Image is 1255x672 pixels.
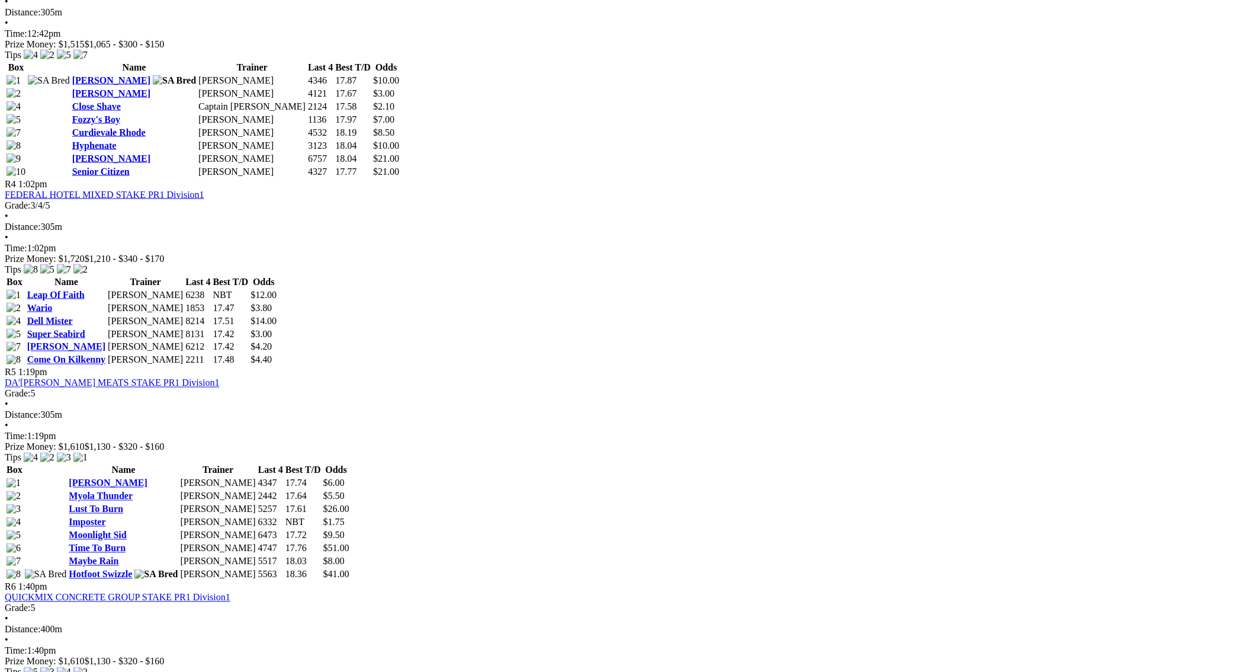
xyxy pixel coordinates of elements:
span: Grade: [5,200,31,210]
th: Best T/D [335,62,371,73]
span: $10.00 [373,75,399,85]
div: 1:02pm [5,243,1250,254]
span: $6.00 [323,478,345,488]
span: Box [7,465,23,475]
a: FEDERAL HOTEL MIXED STAKE PR1 Division1 [5,190,204,200]
td: 17.72 [285,530,322,542]
td: 8214 [185,315,211,327]
span: $41.00 [323,569,349,580]
img: 4 [7,517,21,528]
img: 2 [40,50,54,60]
span: $7.00 [373,114,394,124]
td: 17.87 [335,75,371,87]
td: [PERSON_NAME] [198,114,306,126]
td: [PERSON_NAME] [198,166,306,178]
td: 17.67 [335,88,371,100]
img: 7 [57,264,71,275]
div: Prize Money: $1,610 [5,657,1250,667]
div: 1:40pm [5,646,1250,657]
th: Last 4 [258,465,284,476]
td: 18.03 [285,556,322,568]
span: 1:02pm [18,179,47,189]
span: $1,130 - $320 - $160 [85,657,165,667]
td: 5257 [258,504,284,516]
td: 5517 [258,556,284,568]
td: 17.76 [285,543,322,555]
div: Prize Money: $1,515 [5,39,1250,50]
span: Distance: [5,625,40,635]
td: [PERSON_NAME] [107,341,184,353]
img: 2 [40,453,54,463]
td: [PERSON_NAME] [179,478,256,489]
img: 1 [73,453,88,463]
td: 6473 [258,530,284,542]
img: 5 [40,264,54,275]
span: $9.50 [323,530,345,540]
span: Time: [5,646,27,656]
span: $4.40 [251,355,272,365]
img: 1 [7,290,21,300]
td: [PERSON_NAME] [179,543,256,555]
span: $3.00 [373,88,394,98]
td: NBT [213,289,249,301]
span: $2.10 [373,101,394,111]
td: 17.61 [285,504,322,516]
td: [PERSON_NAME] [198,75,306,87]
a: Imposter [69,517,105,527]
img: 8 [7,569,21,580]
td: 3123 [307,140,333,152]
td: [PERSON_NAME] [179,504,256,516]
img: 2 [73,264,88,275]
span: $3.00 [251,329,272,339]
td: [PERSON_NAME] [107,328,184,340]
td: 17.48 [213,354,249,366]
a: Time To Burn [69,543,126,553]
a: Close Shave [72,101,121,111]
td: 8131 [185,328,211,340]
td: 17.42 [213,328,249,340]
img: 7 [7,342,21,353]
span: • [5,399,8,409]
span: Time: [5,431,27,441]
td: 17.97 [335,114,371,126]
td: 6212 [185,341,211,353]
td: 4346 [307,75,333,87]
img: 7 [7,127,21,138]
img: 2 [7,88,21,99]
div: Prize Money: $1,610 [5,442,1250,453]
td: 4121 [307,88,333,100]
td: NBT [285,517,322,529]
span: Tips [5,50,21,60]
span: • [5,211,8,221]
td: [PERSON_NAME] [107,302,184,314]
img: 6 [7,543,21,554]
span: R5 [5,367,16,377]
th: Last 4 [307,62,333,73]
td: [PERSON_NAME] [198,88,306,100]
img: 9 [7,153,21,164]
img: 5 [57,50,71,60]
span: Tips [5,453,21,463]
td: 4532 [307,127,333,139]
img: 4 [7,101,21,112]
td: [PERSON_NAME] [107,289,184,301]
span: $51.00 [323,543,349,553]
div: 5 [5,389,1250,399]
img: 7 [73,50,88,60]
div: 305m [5,410,1250,421]
img: 3 [7,504,21,515]
img: 5 [7,114,21,125]
span: • [5,421,8,431]
span: $14.00 [251,316,277,326]
span: $8.00 [323,556,345,567]
td: 6238 [185,289,211,301]
td: 1853 [185,302,211,314]
span: Time: [5,243,27,253]
td: [PERSON_NAME] [179,556,256,568]
a: Maybe Rain [69,556,118,567]
img: 8 [7,355,21,366]
div: 1:19pm [5,431,1250,442]
td: 5563 [258,569,284,581]
td: 17.64 [285,491,322,503]
th: Odds [323,465,350,476]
